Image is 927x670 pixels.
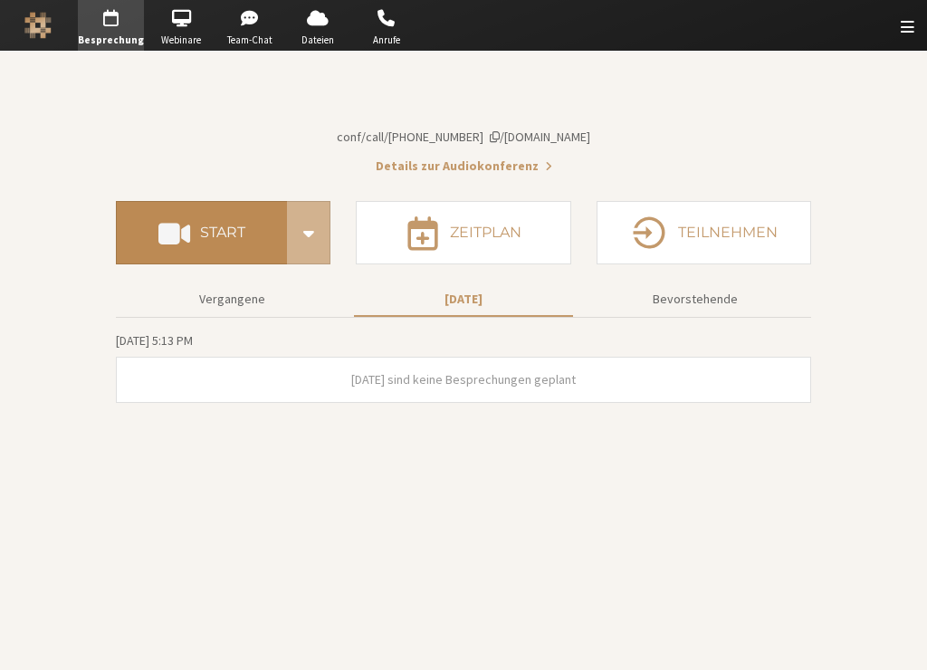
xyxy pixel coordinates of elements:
[78,33,144,48] span: Besprechung
[116,83,811,176] section: Kontodaten
[586,283,805,315] button: Bevorstehende
[149,33,213,48] span: Webinare
[355,33,418,48] span: Anrufe
[122,283,341,315] button: Vergangene
[356,201,570,264] button: Zeitplan
[287,201,330,264] div: Start conference options
[354,283,573,315] button: [DATE]
[376,157,552,176] button: Details zur Audiokonferenz
[337,128,590,147] button: Kopieren des Links zu meinem BesprechungsraumKopieren des Links zu meinem Besprechungsraum
[116,330,811,403] section: Heutige Besprechungen
[351,371,576,388] span: [DATE] sind keine Besprechungen geplant
[450,225,521,240] h4: Zeitplan
[678,225,778,240] h4: Teilnehmen
[116,201,287,264] button: Start
[200,225,245,240] h4: Start
[218,33,282,48] span: Team-Chat
[286,33,349,48] span: Dateien
[24,12,52,39] img: Iotum
[597,201,811,264] button: Teilnehmen
[337,129,590,145] span: Kopieren des Links zu meinem Besprechungsraum
[116,332,193,349] span: [DATE] 5:13 PM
